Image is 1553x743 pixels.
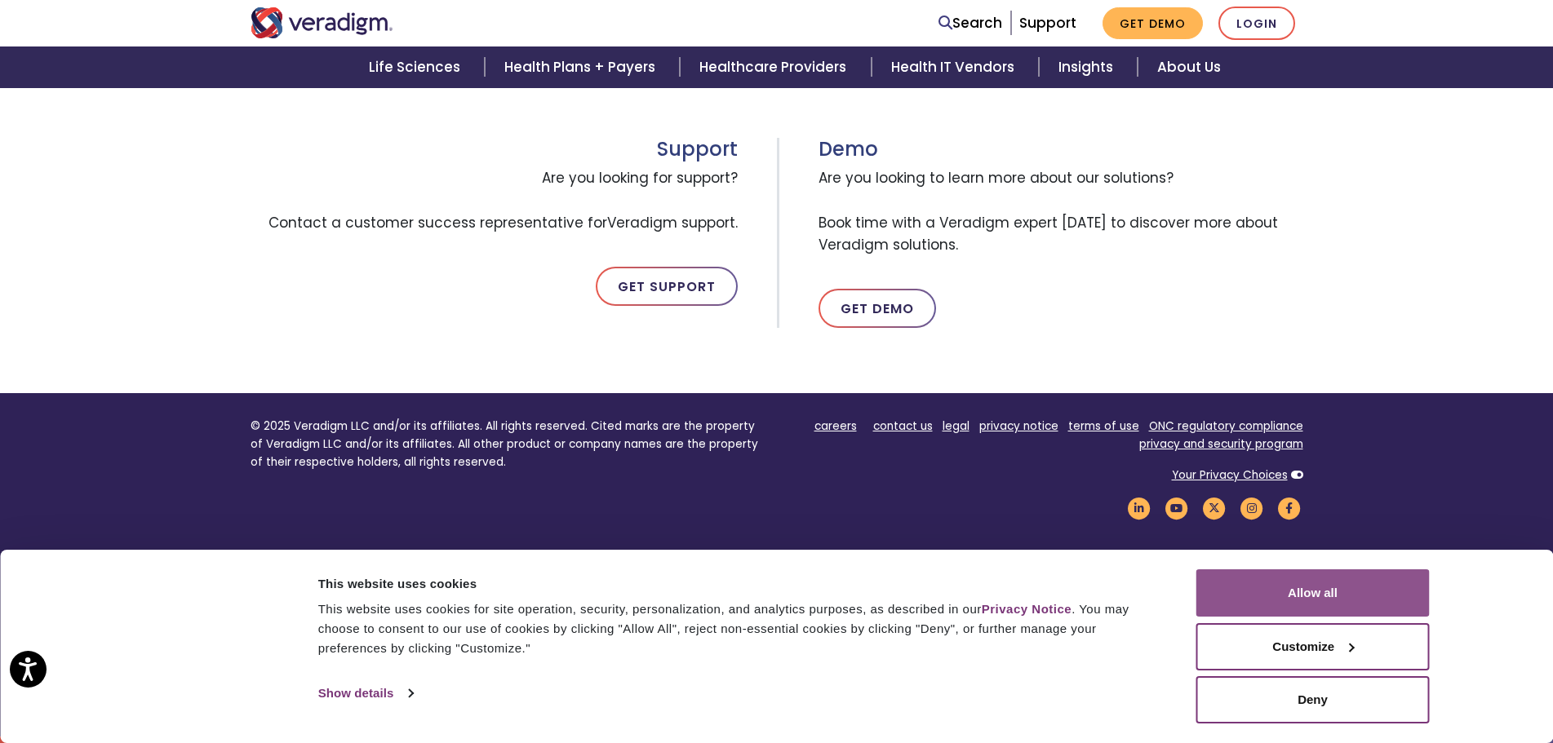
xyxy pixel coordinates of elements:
[1139,436,1303,452] a: privacy and security program
[318,599,1160,658] div: This website uses cookies for site operation, security, personalization, and analytics purposes, ...
[819,161,1303,263] span: Are you looking to learn more about our solutions? Book time with a Veradigm expert [DATE] to dis...
[349,46,485,88] a: Life Sciences
[819,289,936,328] a: Get Demo
[680,46,871,88] a: Healthcare Providers
[1238,500,1266,515] a: Veradigm Instagram Link
[1149,418,1303,434] a: ONC regulatory compliance
[485,46,680,88] a: Health Plans + Payers
[251,161,738,241] span: Are you looking for support? Contact a customer success representative for
[982,602,1072,616] a: Privacy Notice
[814,418,857,434] a: careers
[318,574,1160,594] div: This website uses cookies
[251,138,738,161] h3: Support
[979,418,1058,434] a: privacy notice
[943,418,970,434] a: legal
[318,681,413,705] a: Show details
[1103,7,1203,39] a: Get Demo
[1172,467,1288,483] a: Your Privacy Choices
[1138,46,1240,88] a: About Us
[1276,500,1303,515] a: Veradigm Facebook Link
[596,267,738,306] a: Get Support
[251,418,765,471] p: © 2025 Veradigm LLC and/or its affiliates. All rights reserved. Cited marks are the property of V...
[1200,500,1228,515] a: Veradigm Twitter Link
[1196,623,1430,670] button: Customize
[1019,13,1076,33] a: Support
[1068,418,1139,434] a: terms of use
[1196,569,1430,617] button: Allow all
[938,12,1002,34] a: Search
[1163,500,1191,515] a: Veradigm YouTube Link
[1125,500,1153,515] a: Veradigm LinkedIn Link
[873,418,933,434] a: contact us
[1196,676,1430,723] button: Deny
[251,7,393,38] img: Veradigm logo
[819,138,1303,161] h3: Demo
[872,46,1039,88] a: Health IT Vendors
[607,213,738,232] span: Veradigm support.
[1039,46,1138,88] a: Insights
[1218,7,1295,40] a: Login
